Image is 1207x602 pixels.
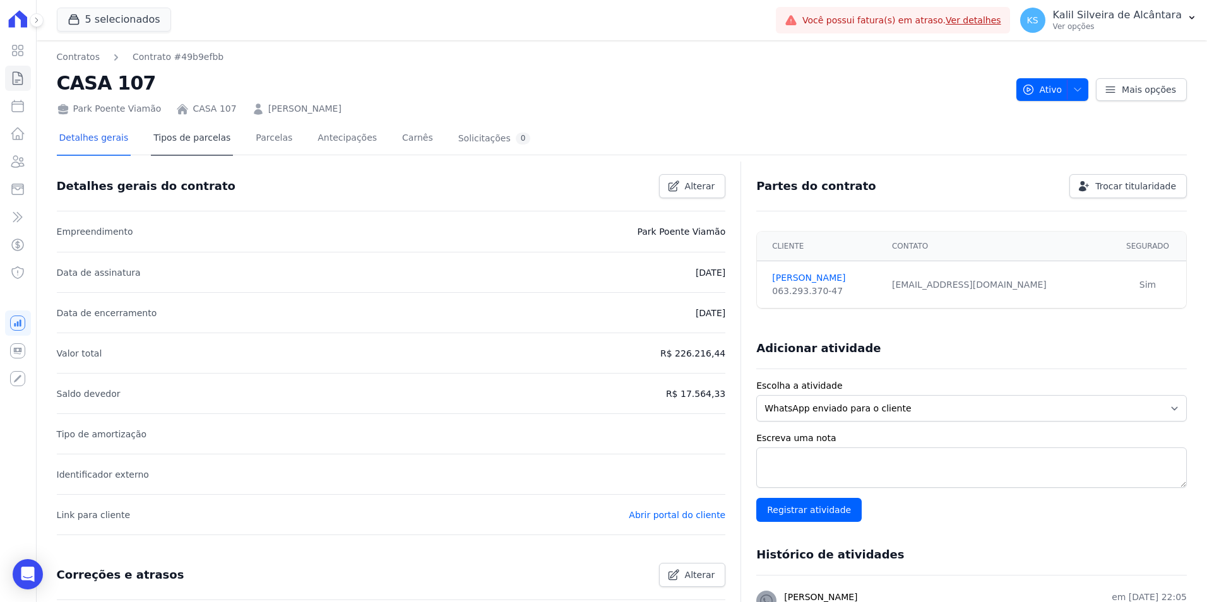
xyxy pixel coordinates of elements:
a: [PERSON_NAME] [772,271,877,285]
p: Link para cliente [57,507,130,522]
a: Detalhes gerais [57,122,131,156]
nav: Breadcrumb [57,50,224,64]
a: Tipos de parcelas [151,122,233,156]
div: Open Intercom Messenger [13,559,43,589]
p: Identificador externo [57,467,149,482]
div: Solicitações [458,133,531,145]
p: [DATE] [696,265,725,280]
a: Parcelas [253,122,295,156]
a: Carnês [400,122,436,156]
a: Ver detalhes [946,15,1001,25]
div: [EMAIL_ADDRESS][DOMAIN_NAME] [892,278,1102,292]
h3: Partes do contrato [756,179,876,194]
h3: Adicionar atividade [756,341,881,356]
p: Park Poente Viamão [637,224,725,239]
p: Saldo devedor [57,386,121,401]
nav: Breadcrumb [57,50,1006,64]
p: Tipo de amortização [57,427,147,442]
a: Alterar [659,174,726,198]
span: Alterar [685,569,715,581]
div: 0 [516,133,531,145]
h2: CASA 107 [57,69,1006,97]
a: Alterar [659,563,726,587]
a: [PERSON_NAME] [268,102,342,115]
h3: Detalhes gerais do contrato [57,179,235,194]
p: Ver opções [1053,21,1182,32]
span: Você possui fatura(s) em atraso. [802,14,1001,27]
label: Escolha a atividade [756,379,1187,392]
a: Trocar titularidade [1069,174,1187,198]
input: Registrar atividade [756,498,862,522]
h3: Correções e atrasos [57,567,184,582]
div: 063.293.370-47 [772,285,877,298]
th: Contato [884,232,1109,261]
p: Kalil Silveira de Alcântara [1053,9,1182,21]
td: Sim [1109,261,1186,309]
h3: Histórico de atividades [756,547,904,562]
a: Abrir portal do cliente [629,510,725,520]
span: Alterar [685,180,715,192]
label: Escreva uma nota [756,432,1187,445]
a: CASA 107 [193,102,236,115]
span: KS [1027,16,1038,25]
a: Mais opções [1096,78,1187,101]
span: Mais opções [1122,83,1176,96]
span: Ativo [1022,78,1062,101]
p: R$ 226.216,44 [660,346,725,361]
p: [DATE] [696,305,725,321]
button: Ativo [1016,78,1089,101]
span: Trocar titularidade [1095,180,1176,192]
a: Antecipações [315,122,379,156]
a: Contratos [57,50,100,64]
th: Cliente [757,232,884,261]
a: Contrato #49b9efbb [133,50,223,64]
th: Segurado [1109,232,1186,261]
p: Data de assinatura [57,265,141,280]
p: Valor total [57,346,102,361]
div: Park Poente Viamão [57,102,162,115]
button: KS Kalil Silveira de Alcântara Ver opções [1010,3,1207,38]
button: 5 selecionados [57,8,171,32]
p: R$ 17.564,33 [666,386,725,401]
a: Solicitações0 [456,122,533,156]
p: Data de encerramento [57,305,157,321]
p: Empreendimento [57,224,133,239]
